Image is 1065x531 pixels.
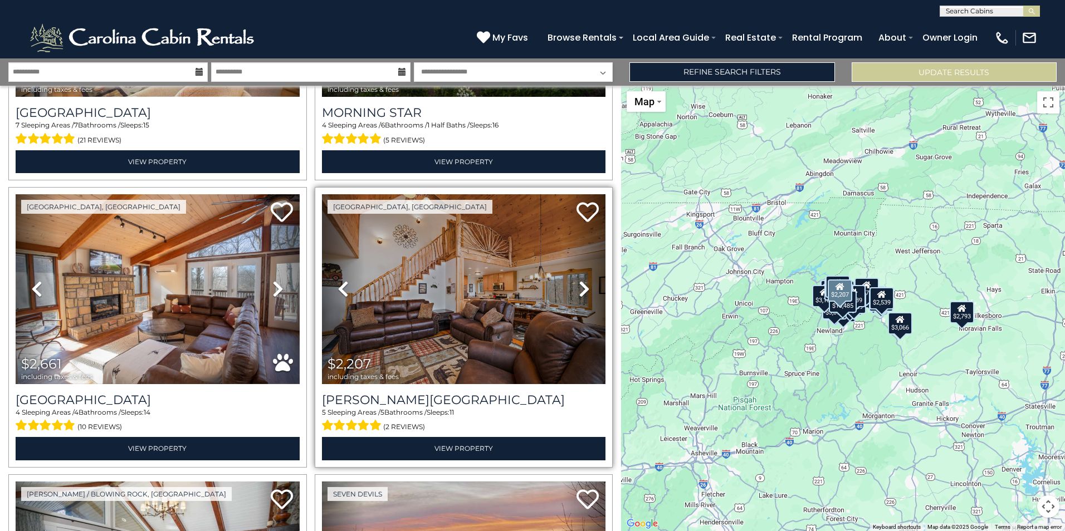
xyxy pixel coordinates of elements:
div: $3,755 [869,289,893,312]
a: My Favs [477,31,531,45]
a: Browse Rentals [542,28,622,47]
span: 16 [492,121,499,129]
span: 4 [74,408,79,416]
span: $2,661 [21,356,62,372]
a: Add to favorites [577,201,599,225]
span: (21 reviews) [77,133,121,147]
img: White-1-2.png [28,21,259,55]
div: $2,773 [854,278,879,300]
span: 11 [450,408,454,416]
span: Map [634,96,654,107]
div: $2,539 [869,287,893,309]
div: Sleeping Areas / Bathrooms / Sleeps: [322,407,606,434]
a: Add to favorites [271,201,293,225]
button: Change map style [627,91,666,112]
a: Report a map error [1017,524,1062,530]
span: 7 [16,121,19,129]
a: Add to favorites [271,488,293,512]
span: 7 [74,121,78,129]
a: [GEOGRAPHIC_DATA], [GEOGRAPHIC_DATA] [21,200,186,214]
a: Morning Star [322,105,606,120]
span: (5 reviews) [383,133,425,147]
a: View Property [322,150,606,173]
a: Open this area in Google Maps (opens a new window) [624,517,661,531]
a: [GEOGRAPHIC_DATA] [16,392,300,407]
a: Seven Devils [328,487,388,501]
h3: Southern Star Lodge [16,105,300,120]
button: Toggle fullscreen view [1037,91,1059,114]
div: $3,071 [822,297,847,319]
a: [PERSON_NAME] / Blowing Rock, [GEOGRAPHIC_DATA] [21,487,232,501]
a: Owner Login [917,28,983,47]
span: 15 [143,121,149,129]
h3: Blue Eagle Lodge [16,392,300,407]
div: $1,539 [841,285,865,307]
a: Refine Search Filters [629,62,834,82]
a: Terms (opens in new tab) [995,524,1010,530]
span: 4 [16,408,20,416]
span: 14 [144,408,150,416]
a: Add to favorites [577,488,599,512]
div: Sleeping Areas / Bathrooms / Sleeps: [16,120,300,147]
a: View Property [16,150,300,173]
a: View Property [16,437,300,460]
div: $3,066 [888,312,912,335]
div: $3,248 [825,276,850,298]
button: Map camera controls [1037,495,1059,518]
div: $2,793 [949,301,974,323]
span: including taxes & fees [21,373,92,380]
span: 6 [381,121,385,129]
span: including taxes & fees [328,86,399,93]
img: phone-regular-white.png [994,30,1010,46]
a: Rental Program [786,28,868,47]
span: including taxes & fees [21,86,92,93]
img: thumbnail_163281445.jpeg [322,194,606,384]
div: $2,263 [824,278,848,301]
span: 5 [380,408,384,416]
img: Google [624,517,661,531]
a: [GEOGRAPHIC_DATA], [GEOGRAPHIC_DATA] [328,200,492,214]
h3: Rudolph Resort [322,392,606,407]
span: 1 Half Baths / [427,121,470,129]
span: (2 reviews) [383,420,425,434]
span: $2,207 [328,356,371,372]
a: Local Area Guide [627,28,715,47]
div: $10,485 [828,291,856,313]
a: About [873,28,912,47]
button: Keyboard shortcuts [873,523,921,531]
img: mail-regular-white.png [1022,30,1037,46]
span: My Favs [492,31,528,45]
a: View Property [322,437,606,460]
div: Sleeping Areas / Bathrooms / Sleeps: [16,407,300,434]
a: [PERSON_NAME][GEOGRAPHIC_DATA] [322,392,606,407]
div: $3,181 [812,285,837,307]
a: Real Estate [720,28,781,47]
span: Map data ©2025 Google [927,524,988,530]
button: Update Results [852,62,1057,82]
span: (10 reviews) [77,420,122,434]
div: Sleeping Areas / Bathrooms / Sleeps: [322,120,606,147]
span: 5 [322,408,326,416]
span: 4 [322,121,326,129]
a: [GEOGRAPHIC_DATA] [16,105,300,120]
div: $2,207 [828,279,852,302]
img: thumbnail_163275356.jpeg [16,194,300,384]
span: including taxes & fees [328,373,399,380]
